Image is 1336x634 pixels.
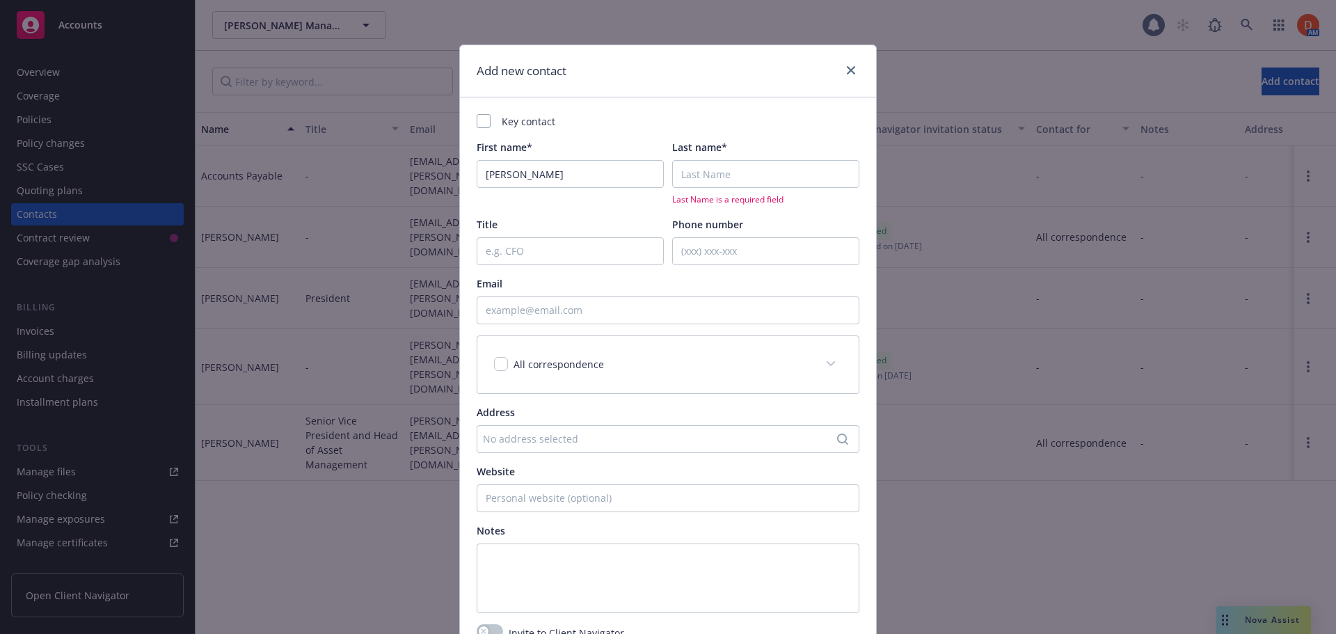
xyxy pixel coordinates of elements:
[477,465,515,478] span: Website
[477,160,664,188] input: First Name
[477,237,664,265] input: e.g. CFO
[477,524,505,537] span: Notes
[672,237,859,265] input: (xxx) xxx-xxx
[477,277,502,290] span: Email
[672,218,743,231] span: Phone number
[514,358,604,371] span: All correspondence
[477,425,859,453] button: No address selected
[477,114,859,129] div: Key contact
[477,141,532,154] span: First name*
[837,434,848,445] svg: Search
[477,336,859,393] div: All correspondence
[672,160,859,188] input: Last Name
[477,218,498,231] span: Title
[477,62,566,80] h1: Add new contact
[843,62,859,79] a: close
[672,193,859,205] span: Last Name is a required field
[672,141,727,154] span: Last name*
[477,484,859,512] input: Personal website (optional)
[477,406,515,419] span: Address
[483,431,839,446] div: No address selected
[477,296,859,324] input: example@email.com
